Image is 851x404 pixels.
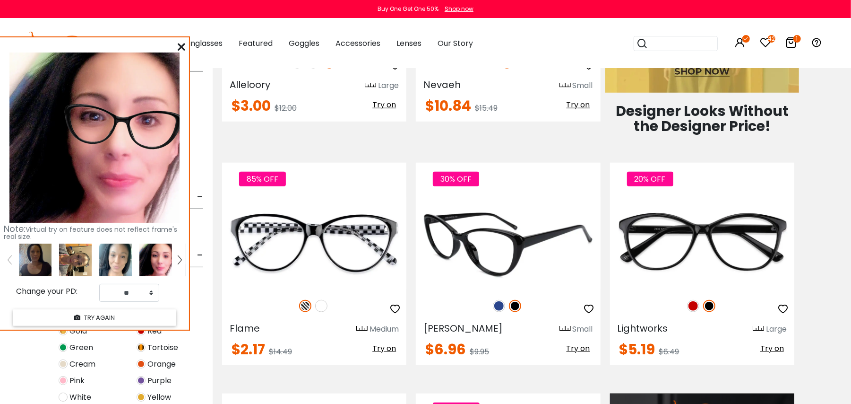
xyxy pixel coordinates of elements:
span: $3.00 [232,96,271,116]
span: Try on [372,343,396,354]
span: - [197,186,203,209]
span: Goggles [289,38,319,49]
img: size ruler [559,82,571,89]
span: Tortoise [147,342,178,353]
span: Note: [4,223,26,235]
span: White [69,392,91,403]
span: Green [69,342,93,353]
img: Pink [59,376,68,385]
div: Small [573,80,593,91]
span: Lenses [396,38,421,49]
span: $6.96 [425,339,466,360]
span: [PERSON_NAME] [423,322,503,335]
img: size ruler [753,325,764,333]
span: $5.19 [619,339,655,360]
span: 20% OFF [627,172,673,186]
img: size ruler [559,325,571,333]
img: Blue Olga - Plastic Eyeglasses [416,197,600,289]
img: original.png [55,88,190,164]
img: Blue [493,300,505,312]
span: Try on [760,343,784,354]
img: Pattern [299,300,311,312]
span: Virtual try on feature does not reflect frame's real size. [4,225,177,241]
div: Small [573,324,593,335]
span: $6.49 [659,346,679,357]
img: 269845.png [9,53,180,223]
span: Designer Looks Without the Designer Price! [616,101,789,136]
img: left.png [8,255,11,264]
span: Try on [567,343,590,354]
span: Pink [69,375,85,386]
img: size ruler [365,82,376,89]
span: 85% OFF [239,172,286,186]
span: $12.00 [275,103,297,114]
button: Try on [564,343,593,355]
img: White [59,393,68,402]
img: Cream [59,360,68,369]
span: $14.49 [269,346,292,357]
span: Purple [147,375,172,386]
a: 42 [760,39,772,50]
span: $15.49 [475,103,498,114]
span: Nevaeh [423,78,461,91]
span: Try on [567,99,590,110]
img: right.png [178,255,181,264]
img: Orange [137,360,146,369]
button: Try on [370,343,399,355]
span: Cream [69,359,95,370]
img: Black [509,300,521,312]
span: $10.84 [425,96,471,116]
img: Purple [137,376,146,385]
div: Large [378,80,399,91]
img: Red [137,326,146,335]
i: 42 [768,35,775,43]
img: abbeglasses.com [29,32,106,55]
span: Red [147,325,162,337]
a: Shop now [440,5,473,13]
span: Accessories [335,38,380,49]
img: Gold [59,326,68,335]
span: Lightworks [618,322,668,335]
span: Yellow [147,392,171,403]
span: Our Story [438,38,473,49]
span: Try on [372,99,396,110]
img: Black [703,300,715,312]
span: $2.17 [232,339,265,360]
i: 1 [793,35,801,43]
img: Black Lightworks - Plastic ,Universal Bridge Fit [610,197,794,289]
span: Flame [230,322,260,335]
img: 309075.png [19,244,52,276]
button: Try on [564,99,593,111]
span: Orange [147,359,176,370]
img: Pattern Flame - Plastic ,Universal Bridge Fit [222,197,406,289]
img: White [315,300,327,312]
a: 1 [786,39,797,50]
div: Medium [370,324,399,335]
button: Try on [757,343,787,355]
span: $9.95 [470,346,489,357]
img: Green [59,343,68,352]
div: Large [766,324,787,335]
img: 269845.png [139,244,172,276]
span: Sunglasses [182,38,223,49]
span: Gold [69,325,87,337]
div: Buy One Get One 50% [378,5,438,13]
span: Featured [239,38,273,49]
span: - [197,244,203,267]
img: Tortoise [137,343,146,352]
img: Red [687,300,699,312]
button: Try on [370,99,399,111]
span: 30% OFF [433,172,479,186]
div: Shop now [445,5,473,13]
button: TRY AGAIN [13,309,176,326]
img: 269846.png [99,244,132,276]
img: 271621.png [59,244,92,276]
img: Yellow [137,393,146,402]
img: size ruler [356,325,368,333]
span: Alleloory [230,78,270,91]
